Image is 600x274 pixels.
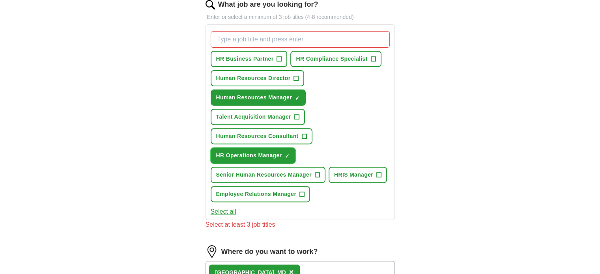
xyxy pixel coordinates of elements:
[295,95,300,101] span: ✓
[334,171,373,179] span: HRIS Manager
[211,109,305,125] button: Talent Acquisition Manager
[206,13,395,21] p: Enter or select a minimum of 3 job titles (4-8 recommended)
[216,132,299,140] span: Human Resources Consultant
[211,207,236,216] button: Select all
[329,167,387,183] button: HRIS Manager
[211,147,296,164] button: HR Operations Manager✓
[211,128,312,144] button: Human Resources Consultant
[206,220,395,229] div: Select at least 3 job titles
[216,171,312,179] span: Senior Human Resources Manager
[206,245,218,258] img: location.png
[221,246,318,257] label: Where do you want to work?
[211,51,288,67] button: HR Business Partner
[216,113,291,121] span: Talent Acquisition Manager
[216,74,291,82] span: Human Resources Director
[211,89,306,106] button: Human Resources Manager✓
[296,55,367,63] span: HR Compliance Specialist
[211,70,305,86] button: Human Resources Director
[285,153,290,159] span: ✓
[211,186,310,202] button: Employee Relations Manager
[216,190,297,198] span: Employee Relations Manager
[216,93,292,102] span: Human Resources Manager
[211,31,390,48] input: Type a job title and press enter
[216,55,274,63] span: HR Business Partner
[290,51,381,67] button: HR Compliance Specialist
[216,151,282,160] span: HR Operations Manager
[211,167,325,183] button: Senior Human Resources Manager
